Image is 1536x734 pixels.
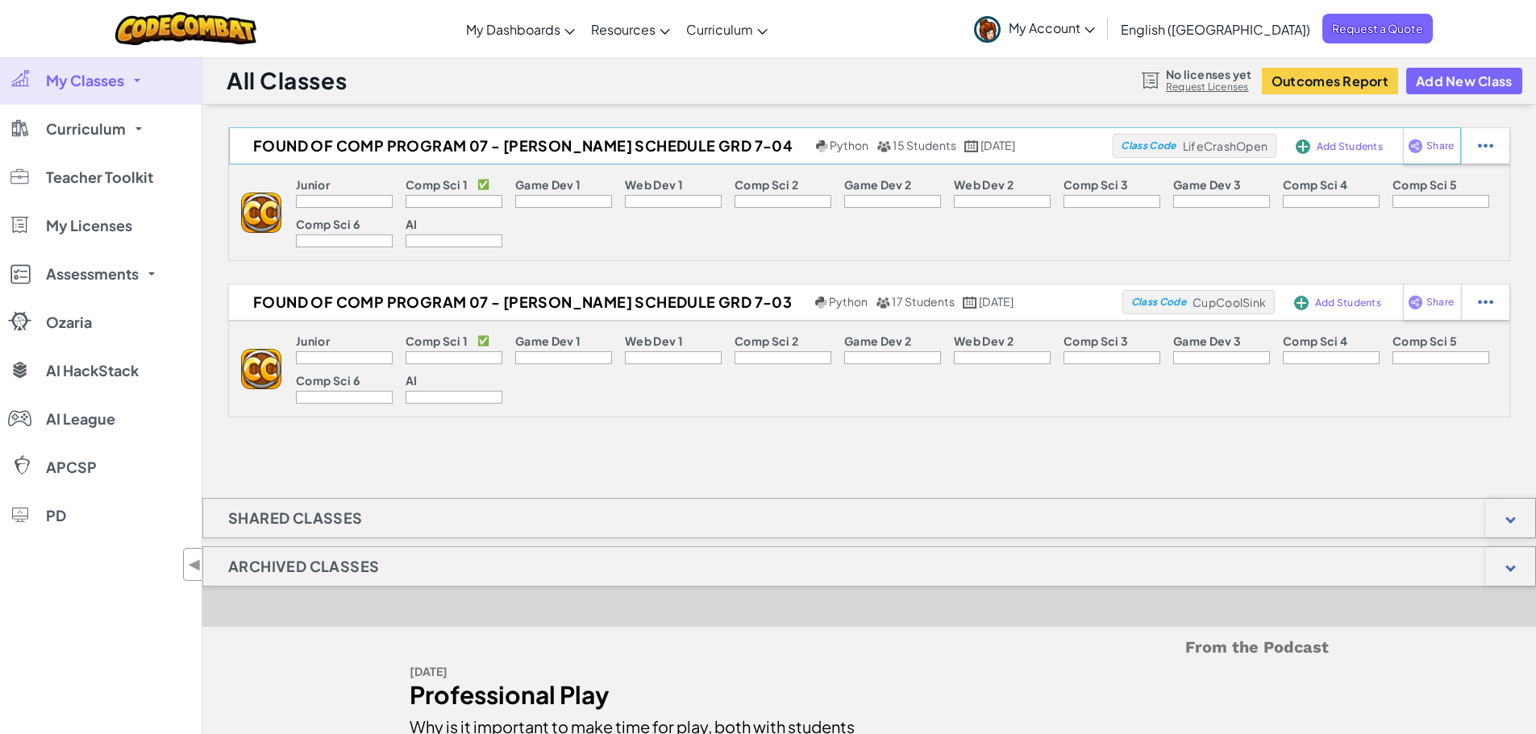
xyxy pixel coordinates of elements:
[974,16,1001,43] img: avatar
[1283,334,1347,347] p: Comp Sci 4
[410,683,857,707] div: Professional Play
[46,73,124,88] span: My Classes
[583,7,678,51] a: Resources
[830,138,868,152] span: Python
[876,297,890,309] img: MultipleUsers.png
[1113,7,1318,51] a: English ([GEOGRAPHIC_DATA])
[406,218,418,230] p: AI
[1408,295,1423,309] img: IconShare_Purple.svg
[954,178,1014,191] p: Web Dev 2
[46,170,153,185] span: Teacher Toolkit
[203,546,404,587] h1: Archived Classes
[1426,297,1454,307] span: Share
[515,334,581,347] p: Game Dev 1
[466,21,560,38] span: My Dashboards
[678,7,776,51] a: Curriculum
[1478,139,1493,153] img: IconStudentEllipsis.svg
[1283,178,1347,191] p: Comp Sci 4
[844,334,911,347] p: Game Dev 2
[46,315,92,330] span: Ozaria
[1183,139,1268,153] span: LifeCrashOpen
[296,374,360,387] p: Comp Sci 6
[1315,298,1381,308] span: Add Students
[1322,14,1433,44] a: Request a Quote
[815,297,827,309] img: python.png
[1406,68,1522,94] button: Add New Class
[876,140,891,152] img: MultipleUsers.png
[1296,139,1310,154] img: IconAddStudents.svg
[458,7,583,51] a: My Dashboards
[227,65,347,96] h1: All Classes
[1064,178,1128,191] p: Comp Sci 3
[229,290,1122,314] a: Found of Comp Program 07 - [PERSON_NAME] Schedule GRD 7-03 Python 17 Students [DATE]
[46,267,139,281] span: Assessments
[1392,178,1457,191] p: Comp Sci 5
[625,178,683,191] p: Web Dev 1
[515,178,581,191] p: Game Dev 1
[1121,21,1310,38] span: English ([GEOGRAPHIC_DATA])
[229,134,1113,158] a: Found of Comp Program 07 - [PERSON_NAME] Schedule GRD 7-04 Python 15 Students [DATE]
[1064,334,1128,347] p: Comp Sci 3
[625,334,683,347] p: Web Dev 1
[954,334,1014,347] p: Web Dev 2
[1173,334,1241,347] p: Game Dev 3
[1121,141,1176,151] span: Class Code
[1392,334,1457,347] p: Comp Sci 5
[1173,178,1241,191] p: Game Dev 3
[980,138,1015,152] span: [DATE]
[1009,19,1095,36] span: My Account
[229,134,812,158] h2: Found of Comp Program 07 - [PERSON_NAME] Schedule GRD 7-04
[893,138,956,152] span: 15 Students
[1166,68,1251,81] span: No licenses yet
[296,178,330,191] p: Junior
[477,334,489,347] p: ✅
[964,140,979,152] img: calendar.svg
[966,3,1103,54] a: My Account
[188,553,202,576] span: ◀
[979,294,1014,309] span: [DATE]
[1193,295,1266,309] span: CupCoolSink
[844,178,911,191] p: Game Dev 2
[46,218,132,233] span: My Licenses
[406,178,468,191] p: Comp Sci 1
[229,290,811,314] h2: Found of Comp Program 07 - [PERSON_NAME] Schedule GRD 7-03
[1408,139,1423,153] img: IconShare_Purple.svg
[410,660,857,683] div: [DATE]
[963,297,977,309] img: calendar.svg
[477,178,489,191] p: ✅
[296,334,330,347] p: Junior
[816,140,828,152] img: python.png
[296,218,360,230] p: Comp Sci 6
[1131,297,1186,307] span: Class Code
[241,193,281,233] img: logo
[203,498,388,538] h1: Shared Classes
[735,178,798,191] p: Comp Sci 2
[406,334,468,347] p: Comp Sci 1
[892,294,955,309] span: 17 Students
[115,12,256,45] img: CodeCombat logo
[735,334,798,347] p: Comp Sci 2
[410,635,1329,660] h5: From the Podcast
[1294,296,1309,310] img: IconAddStudents.svg
[241,349,281,389] img: logo
[406,374,418,387] p: AI
[591,21,656,38] span: Resources
[1478,295,1493,309] img: IconStudentEllipsis.svg
[686,21,753,38] span: Curriculum
[1426,141,1454,151] span: Share
[46,363,139,378] span: AI HackStack
[1166,81,1251,93] a: Request Licenses
[46,122,126,136] span: Curriculum
[1262,68,1398,94] button: Outcomes Report
[1317,142,1383,151] span: Add Students
[829,294,868,309] span: Python
[46,412,115,426] span: AI League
